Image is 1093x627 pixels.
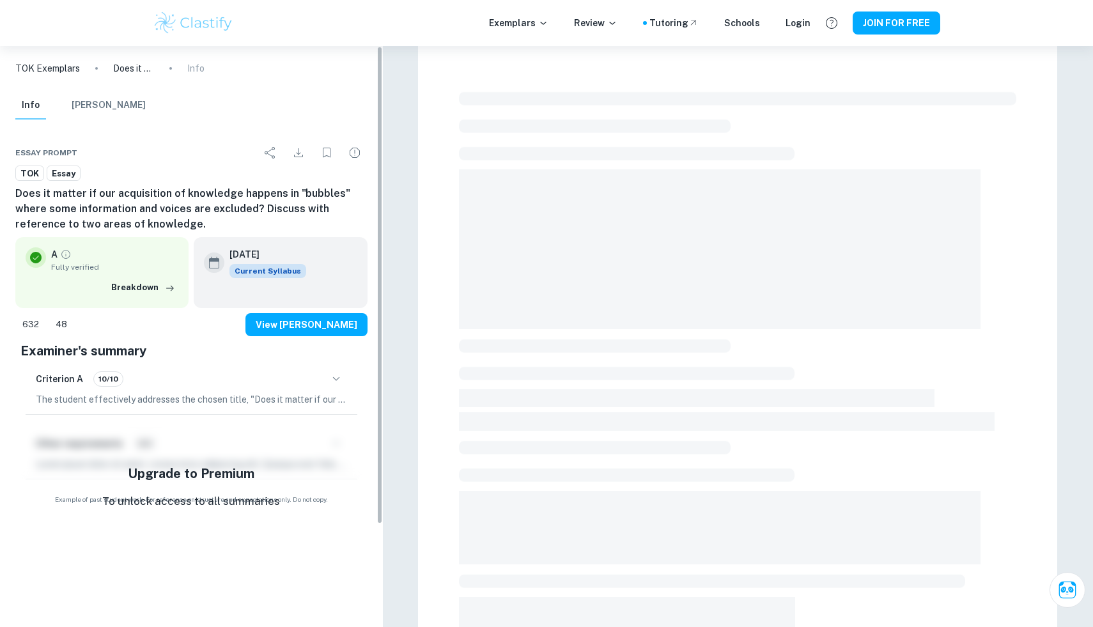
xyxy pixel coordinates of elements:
[102,493,280,510] p: To unlock access to all summaries
[15,318,46,331] span: 632
[229,264,306,278] span: Current Syllabus
[286,140,311,166] div: Download
[786,16,810,30] a: Login
[1050,572,1085,608] button: Ask Clai
[15,495,368,504] span: Example of past student work. For reference on structure and expectations only. Do not copy.
[51,261,178,273] span: Fully verified
[245,313,368,336] button: View [PERSON_NAME]
[229,247,296,261] h6: [DATE]
[108,278,178,297] button: Breakdown
[258,140,283,166] div: Share
[113,61,154,75] p: Does it matter if our acquisition of knowledge happens in "bubbles" where some information and vo...
[20,341,362,360] h5: Examiner's summary
[16,167,43,180] span: TOK
[36,392,347,406] p: The student effectively addresses the chosen title, "Does it matter if our acquisition of knowled...
[342,140,368,166] div: Report issue
[187,61,205,75] p: Info
[72,91,146,120] button: [PERSON_NAME]
[574,16,617,30] p: Review
[489,16,548,30] p: Exemplars
[49,318,74,331] span: 48
[821,12,842,34] button: Help and Feedback
[15,314,46,335] div: Like
[47,166,81,182] a: Essay
[51,247,58,261] p: A
[724,16,760,30] a: Schools
[15,147,77,159] span: Essay prompt
[649,16,699,30] a: Tutoring
[15,166,44,182] a: TOK
[15,91,46,120] button: Info
[853,12,940,35] button: JOIN FOR FREE
[94,373,123,385] span: 10/10
[153,10,234,36] img: Clastify logo
[314,140,339,166] div: Bookmark
[60,249,72,260] a: Grade fully verified
[15,61,80,75] a: TOK Exemplars
[229,264,306,278] div: This exemplar is based on the current syllabus. Feel free to refer to it for inspiration/ideas wh...
[49,314,74,335] div: Dislike
[15,186,368,232] h6: Does it matter if our acquisition of knowledge happens in "bubbles" where some information and vo...
[36,372,83,386] h6: Criterion A
[128,464,254,483] h5: Upgrade to Premium
[47,167,80,180] span: Essay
